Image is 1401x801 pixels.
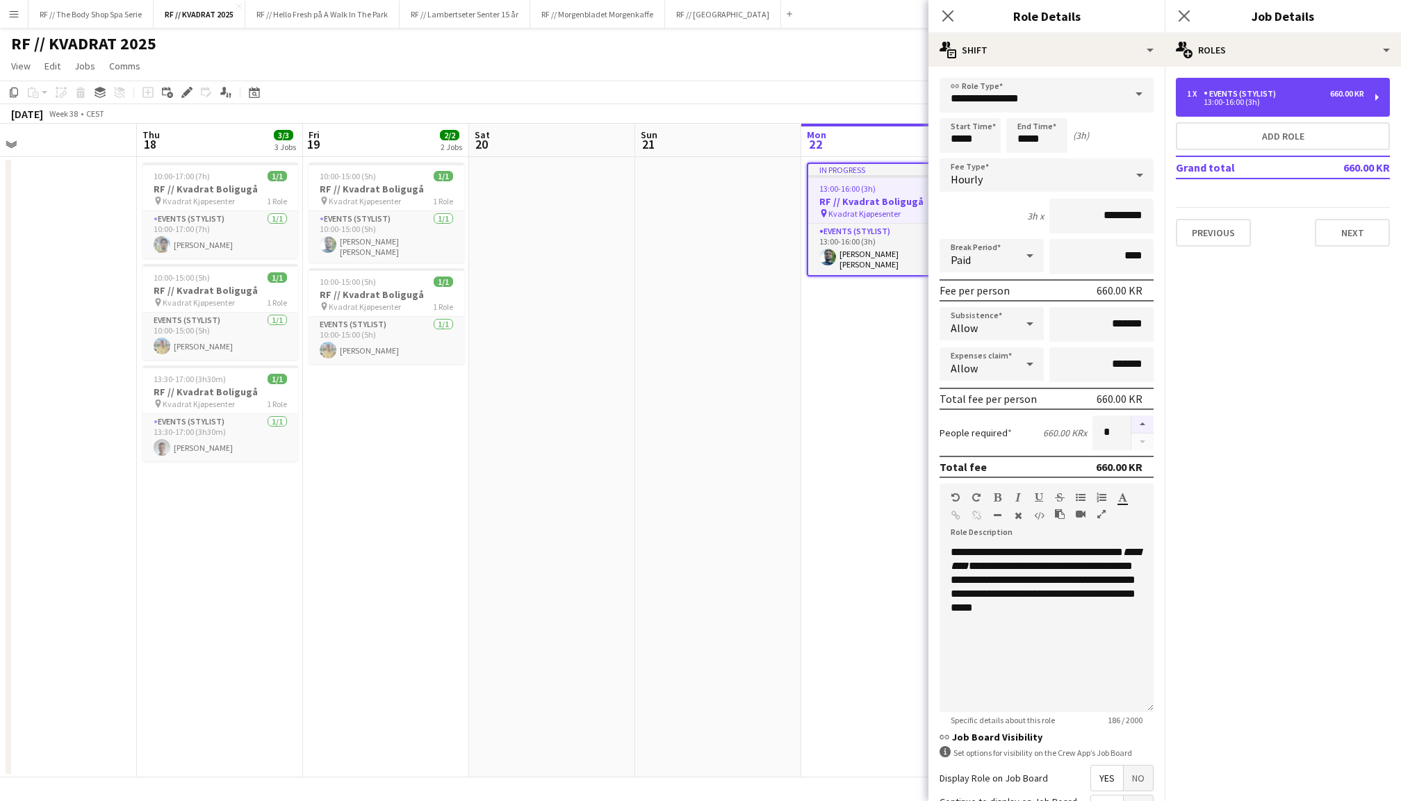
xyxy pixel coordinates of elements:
app-job-card: 10:00-15:00 (5h)1/1RF // Kvadrat Boligugå Kvadrat Kjøpesenter1 RoleEvents (Stylist)1/110:00-15:00... [309,163,464,263]
span: 1/1 [434,276,453,287]
span: 2/2 [440,130,459,140]
div: In progress13:00-16:00 (3h)1/1RF // Kvadrat Boligugå Kvadrat Kjøpesenter1 RoleEvents (Stylist)1/1... [807,163,962,276]
span: Kvadrat Kjøpesenter [828,208,901,219]
div: 3 Jobs [275,142,296,152]
span: 1 Role [433,196,453,206]
h3: Job Details [1165,7,1401,25]
span: Hourly [951,172,983,186]
span: 3/3 [274,130,293,140]
button: Ordered List [1097,492,1106,503]
span: Jobs [74,60,95,72]
div: 660.00 KR [1097,283,1142,297]
span: Sat [475,129,490,141]
div: Total fee [940,460,987,474]
span: 1 Role [267,196,287,206]
button: RF // KVADRAT 2025 [154,1,245,28]
button: Italic [1013,492,1023,503]
button: Increase [1131,415,1154,433]
h3: RF // Kvadrat Boligugå [309,183,464,195]
h3: Role Details [928,7,1165,25]
span: Kvadrat Kjøpesenter [163,196,235,206]
label: Display Role on Job Board [940,772,1048,784]
div: [DATE] [11,107,43,121]
div: Fee per person [940,283,1010,297]
span: 10:00-15:00 (5h) [320,276,376,287]
button: Underline [1034,492,1044,503]
span: 22 [805,136,826,152]
span: Mon [807,129,826,141]
button: RF // Lambertseter Senter 15 år [400,1,530,28]
label: People required [940,427,1012,439]
div: 13:00-16:00 (3h) [1187,99,1364,106]
app-card-role: Events (Stylist)1/110:00-15:00 (5h)[PERSON_NAME] [PERSON_NAME] [309,211,464,263]
button: Horizontal Line [992,510,1002,521]
span: Yes [1091,766,1123,791]
button: Add role [1176,122,1390,150]
a: Edit [39,57,66,75]
span: 186 / 2000 [1097,715,1154,725]
span: No [1124,766,1153,791]
span: Paid [951,253,971,267]
span: 1 Role [433,302,453,312]
span: 13:30-17:00 (3h30m) [154,374,226,384]
h3: RF // Kvadrat Boligugå [142,183,298,195]
app-card-role: Events (Stylist)1/110:00-15:00 (5h)[PERSON_NAME] [309,317,464,364]
td: Grand total [1176,156,1302,179]
button: Text Color [1117,492,1127,503]
span: Allow [951,361,978,375]
span: 13:00-16:00 (3h) [819,183,876,194]
div: In progress [808,164,961,175]
button: Fullscreen [1097,509,1106,520]
span: Kvadrat Kjøpesenter [163,399,235,409]
div: Roles [1165,33,1401,67]
button: RF // [GEOGRAPHIC_DATA] [665,1,781,28]
span: Sun [641,129,657,141]
div: Shift [928,33,1165,67]
span: Specific details about this role [940,715,1066,725]
span: Comms [109,60,140,72]
div: 2 Jobs [441,142,462,152]
div: 10:00-15:00 (5h)1/1RF // Kvadrat Boligugå Kvadrat Kjøpesenter1 RoleEvents (Stylist)1/110:00-15:00... [142,264,298,360]
div: 1 x [1187,89,1204,99]
span: 20 [473,136,490,152]
h3: Job Board Visibility [940,731,1154,743]
span: Allow [951,321,978,335]
span: 18 [140,136,160,152]
app-card-role: Events (Stylist)1/110:00-17:00 (7h)[PERSON_NAME] [142,211,298,258]
button: RF // The Body Shop Spa Serie [28,1,154,28]
div: 10:00-17:00 (7h)1/1RF // Kvadrat Boligugå Kvadrat Kjøpesenter1 RoleEvents (Stylist)1/110:00-17:00... [142,163,298,258]
span: 10:00-15:00 (5h) [154,272,210,283]
span: 19 [306,136,320,152]
div: 660.00 KR [1096,460,1142,474]
span: Kvadrat Kjøpesenter [163,297,235,308]
app-card-role: Events (Stylist)1/113:00-16:00 (3h)[PERSON_NAME] [PERSON_NAME] [808,224,961,275]
a: Comms [104,57,146,75]
td: 660.00 KR [1302,156,1390,179]
div: (3h) [1073,129,1089,142]
span: 1/1 [434,171,453,181]
div: Events (Stylist) [1204,89,1281,99]
span: 10:00-17:00 (7h) [154,171,210,181]
span: 1/1 [268,171,287,181]
span: 1 Role [267,399,287,409]
span: Thu [142,129,160,141]
div: Set options for visibility on the Crew App’s Job Board [940,746,1154,759]
div: 660.00 KR [1330,89,1364,99]
app-job-card: 10:00-15:00 (5h)1/1RF // Kvadrat Boligugå Kvadrat Kjøpesenter1 RoleEvents (Stylist)1/110:00-15:00... [309,268,464,364]
span: Edit [44,60,60,72]
app-job-card: 13:30-17:00 (3h30m)1/1RF // Kvadrat Boligugå Kvadrat Kjøpesenter1 RoleEvents (Stylist)1/113:30-17... [142,365,298,461]
button: Unordered List [1076,492,1085,503]
a: Jobs [69,57,101,75]
span: 1/1 [268,374,287,384]
div: 3h x [1027,210,1044,222]
span: 1 Role [267,297,287,308]
span: Kvadrat Kjøpesenter [329,196,401,206]
button: Previous [1176,219,1251,247]
h3: RF // Kvadrat Boligugå [808,195,961,208]
a: View [6,57,36,75]
h3: RF // Kvadrat Boligugå [309,288,464,301]
div: 660.00 KR x [1043,427,1087,439]
button: Insert video [1076,509,1085,520]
